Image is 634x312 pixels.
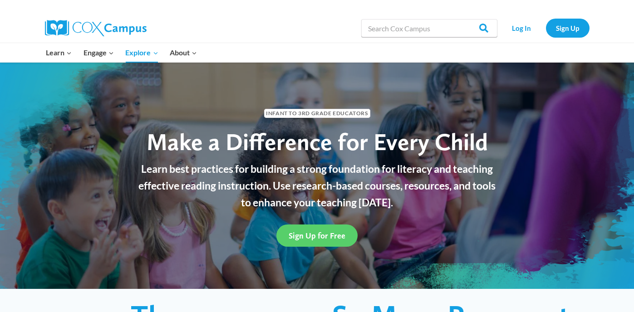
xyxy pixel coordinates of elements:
span: Explore [125,47,158,58]
p: Learn best practices for building a strong foundation for literacy and teaching effective reading... [133,161,501,210]
span: Make a Difference for Every Child [147,127,488,156]
span: Engage [84,47,114,58]
a: Sign Up [546,19,590,37]
span: Infant to 3rd Grade Educators [264,109,370,117]
input: Search Cox Campus [361,19,497,37]
span: About [170,47,197,58]
img: Cox Campus [45,20,147,36]
nav: Secondary Navigation [502,19,590,37]
a: Sign Up for Free [276,224,358,247]
nav: Primary Navigation [40,43,203,62]
span: Sign Up for Free [289,231,345,240]
span: Learn [46,47,72,58]
a: Log In [502,19,541,37]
